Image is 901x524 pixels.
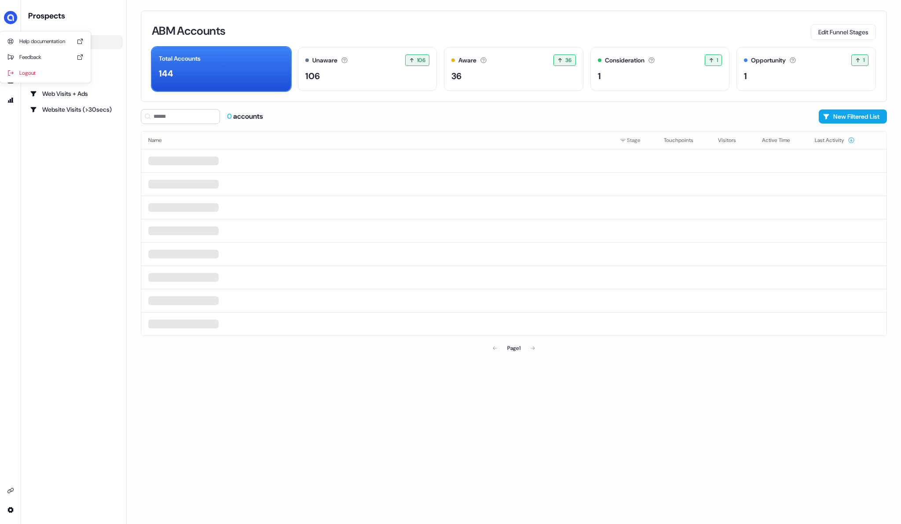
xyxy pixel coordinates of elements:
[28,11,123,21] div: Prospects
[4,49,87,65] div: Feedback
[25,87,123,101] a: Go to Web Visits + Ads
[30,89,117,98] div: Web Visits + Ads
[30,105,117,114] div: Website Visits (>30secs)
[4,33,87,49] div: Help documentation
[25,102,123,116] a: Go to Website Visits (>30secs)
[4,65,87,81] div: Logout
